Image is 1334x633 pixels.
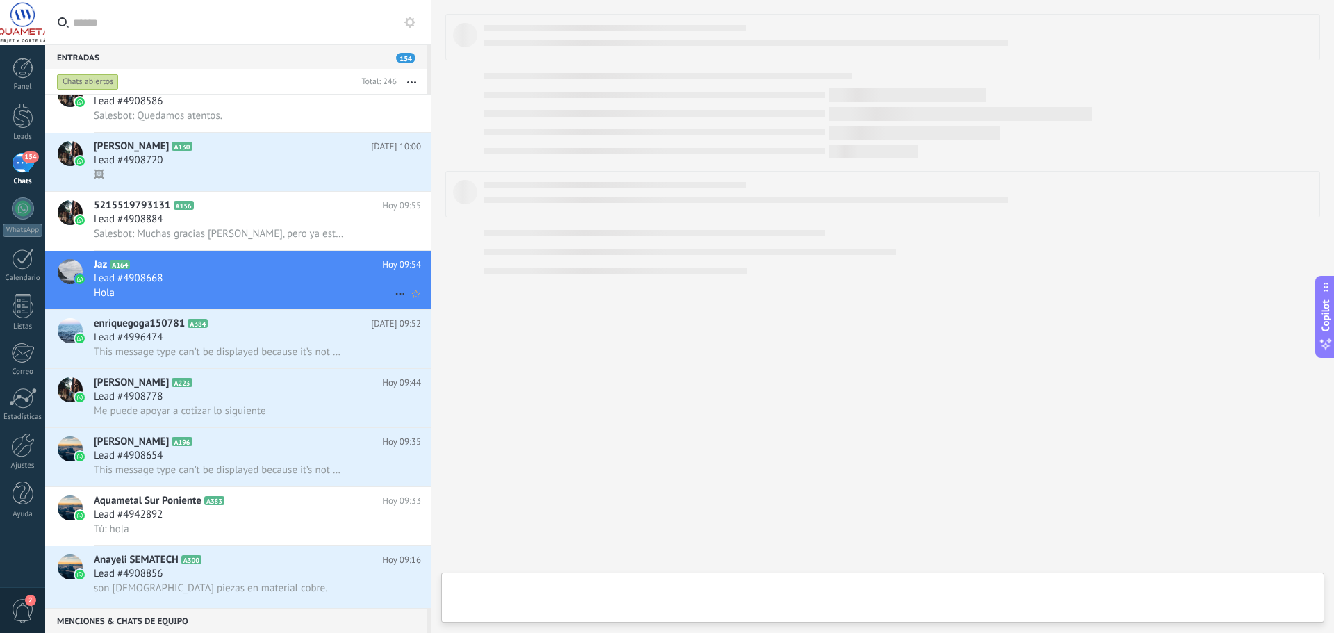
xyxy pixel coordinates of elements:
[3,461,43,470] div: Ajustes
[174,201,194,210] span: A156
[94,140,169,154] span: [PERSON_NAME]
[75,97,85,107] img: icon
[3,322,43,331] div: Listas
[3,368,43,377] div: Correo
[1319,299,1333,331] span: Copilot
[75,570,85,579] img: icon
[94,376,169,390] span: [PERSON_NAME]
[356,75,397,89] div: Total: 246
[371,317,421,331] span: [DATE] 09:52
[75,156,85,166] img: icon
[45,44,427,69] div: Entradas
[94,94,163,108] span: Lead #4908586
[45,487,431,545] a: avatariconAquametal Sur PonienteA383Hoy 09:33Lead #4942892Tú: hola
[110,260,130,269] span: A164
[45,310,431,368] a: avatariconenriquegoga150781A384[DATE] 09:52Lead #4996474This message type can’t be displayed beca...
[3,83,43,92] div: Panel
[382,435,421,449] span: Hoy 09:35
[75,393,85,402] img: icon
[94,553,179,567] span: Anayeli SEMATECH
[3,510,43,519] div: Ayuda
[94,227,345,240] span: Salesbot: Muchas gracias [PERSON_NAME], pero ya estamos algo desanimados y desconfiados, quisiéra...
[94,317,185,331] span: enriquegoga150781
[3,224,42,237] div: WhatsApp
[94,286,115,299] span: Hola
[172,142,192,151] span: A130
[45,369,431,427] a: avataricon[PERSON_NAME]A223Hoy 09:44Lead #4908778Me puede apoyar a cotizar lo siguiente
[94,213,163,227] span: Lead #4908884
[3,413,43,422] div: Estadísticas
[382,199,421,213] span: Hoy 09:55
[382,376,421,390] span: Hoy 09:44
[382,258,421,272] span: Hoy 09:54
[22,151,38,163] span: 154
[45,428,431,486] a: avataricon[PERSON_NAME]A196Hoy 09:35Lead #4908654This message type can’t be displayed because it’...
[94,154,163,167] span: Lead #4908720
[94,331,163,345] span: Lead #4996474
[204,496,224,505] span: A383
[94,199,171,213] span: 5215519793131
[396,53,415,63] span: 154
[172,378,192,387] span: A223
[94,404,266,418] span: Me puede apoyar a cotizar lo siguiente
[94,582,327,595] span: son [DEMOGRAPHIC_DATA] piezas en material cobre.
[57,74,119,90] div: Chats abiertos
[3,274,43,283] div: Calendario
[94,449,163,463] span: Lead #4908654
[25,595,36,606] span: 2
[172,437,192,446] span: A196
[94,258,107,272] span: Jaz
[94,435,169,449] span: [PERSON_NAME]
[188,319,208,328] span: A384
[75,334,85,343] img: icon
[94,109,222,122] span: Salesbot: Quedamos atentos.
[94,523,129,536] span: Tú: hola
[94,168,104,181] span: 🖼
[371,140,421,154] span: [DATE] 10:00
[397,69,427,94] button: Más
[45,251,431,309] a: avatariconJazA164Hoy 09:54Lead #4908668Hola
[45,74,431,132] a: avatariconLead #4908586Salesbot: Quedamos atentos.
[94,567,163,581] span: Lead #4908856
[45,192,431,250] a: avataricon5215519793131A156Hoy 09:55Lead #4908884Salesbot: Muchas gracias [PERSON_NAME], pero ya ...
[75,215,85,225] img: icon
[94,494,201,508] span: Aquametal Sur Poniente
[75,274,85,284] img: icon
[45,608,427,633] div: Menciones & Chats de equipo
[75,511,85,520] img: icon
[94,390,163,404] span: Lead #4908778
[181,555,201,564] span: A300
[94,272,163,286] span: Lead #4908668
[382,494,421,508] span: Hoy 09:33
[45,546,431,605] a: avatariconAnayeli SEMATECHA300Hoy 09:16Lead #4908856son [DEMOGRAPHIC_DATA] piezas en material cobre.
[94,345,345,359] span: This message type can’t be displayed because it’s not supported yet.
[75,452,85,461] img: icon
[3,177,43,186] div: Chats
[45,133,431,191] a: avataricon[PERSON_NAME]A130[DATE] 10:00Lead #4908720🖼
[382,553,421,567] span: Hoy 09:16
[94,463,345,477] span: This message type can’t be displayed because it’s not supported yet.
[94,508,163,522] span: Lead #4942892
[3,133,43,142] div: Leads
